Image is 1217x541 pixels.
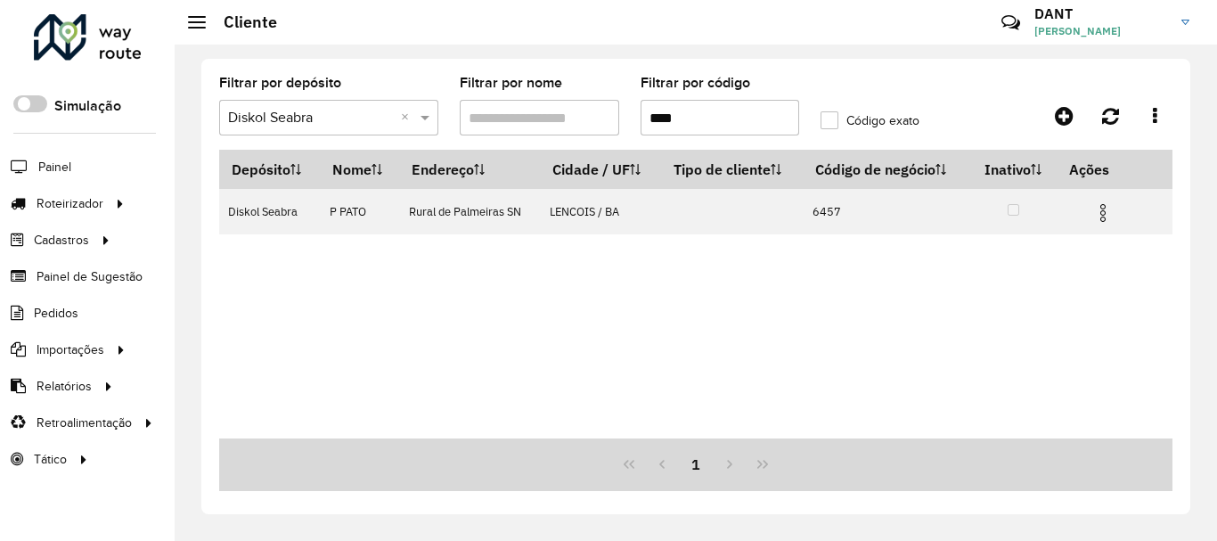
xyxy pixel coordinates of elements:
span: Painel de Sugestão [37,267,143,286]
h3: DANT [1034,5,1168,22]
span: Importações [37,340,104,359]
td: 6457 [803,189,969,234]
span: Cadastros [34,231,89,250]
th: Cidade / UF [540,151,661,189]
span: Pedidos [34,304,78,323]
th: Tipo de cliente [661,151,803,189]
label: Filtrar por nome [460,72,562,94]
label: Filtrar por depósito [219,72,341,94]
span: Retroalimentação [37,414,132,432]
label: Filtrar por código [641,72,750,94]
button: 1 [679,447,713,481]
th: Nome [320,151,399,189]
label: Simulação [54,95,121,117]
th: Inativo [969,151,1057,189]
th: Endereço [400,151,541,189]
td: Rural de Palmeiras SN [400,189,541,234]
a: Contato Rápido [992,4,1030,42]
span: Clear all [401,107,416,128]
td: P PATO [320,189,399,234]
span: Tático [34,450,67,469]
th: Depósito [219,151,320,189]
span: Relatórios [37,377,92,396]
label: Código exato [821,111,919,130]
span: [PERSON_NAME] [1034,23,1168,39]
td: Diskol Seabra [219,189,320,234]
h2: Cliente [206,12,277,32]
span: Roteirizador [37,194,103,213]
th: Ações [1057,151,1164,188]
span: Painel [38,158,71,176]
th: Código de negócio [803,151,969,189]
td: LENCOIS / BA [540,189,661,234]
